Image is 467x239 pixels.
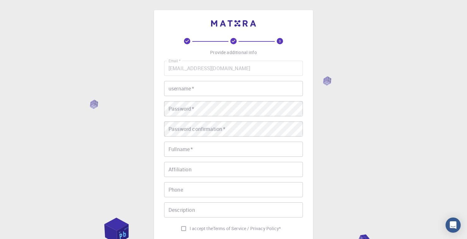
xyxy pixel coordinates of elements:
[213,225,281,232] p: Terms of Service / Privacy Policy *
[210,49,257,56] p: Provide additional info
[279,39,281,43] text: 3
[213,225,281,232] a: Terms of Service / Privacy Policy*
[446,218,461,233] div: Open Intercom Messenger
[190,225,213,232] span: I accept the
[168,58,180,64] label: Email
